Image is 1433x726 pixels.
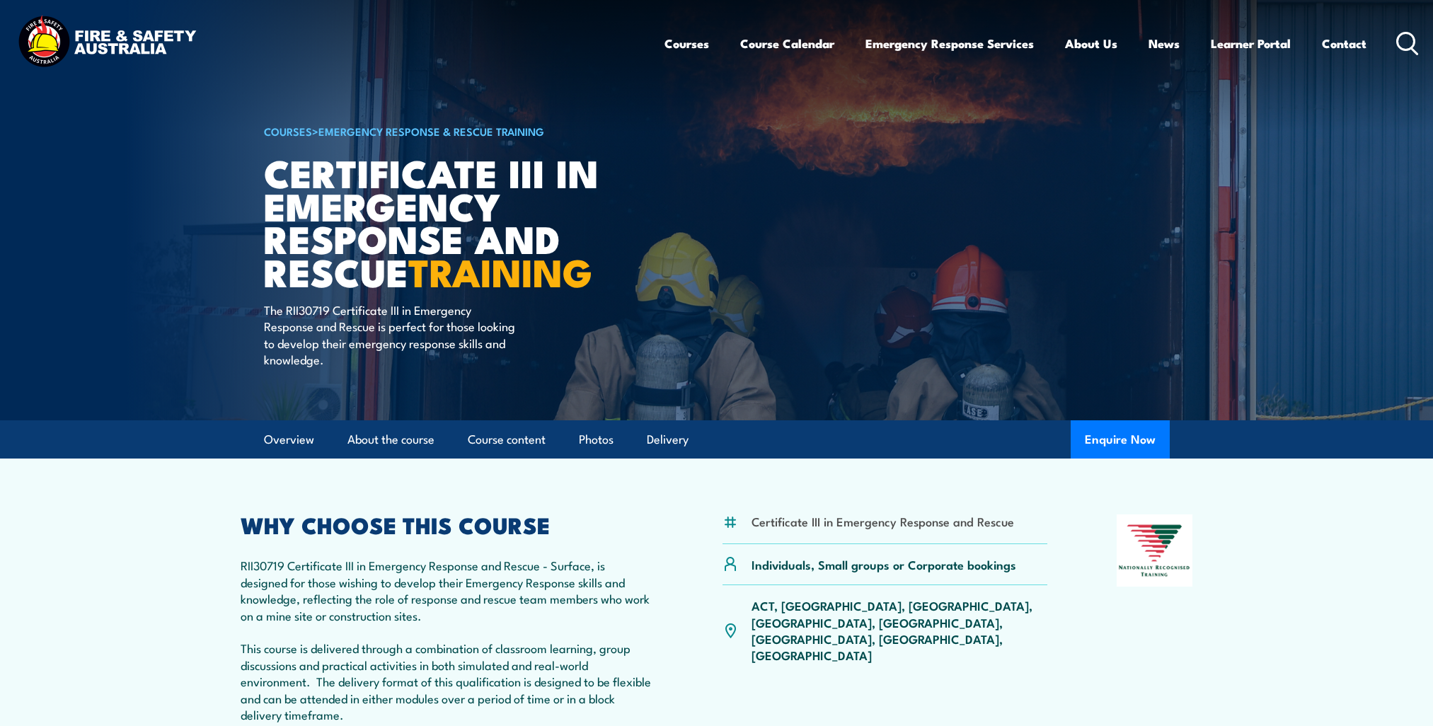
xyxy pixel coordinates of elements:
[468,421,546,459] a: Course content
[264,301,522,368] p: The RII30719 Certificate III in Emergency Response and Rescue is perfect for those looking to dev...
[1117,514,1193,587] img: Nationally Recognised Training logo.
[752,597,1048,664] p: ACT, [GEOGRAPHIC_DATA], [GEOGRAPHIC_DATA], [GEOGRAPHIC_DATA], [GEOGRAPHIC_DATA], [GEOGRAPHIC_DATA...
[865,25,1034,62] a: Emergency Response Services
[264,123,312,139] a: COURSES
[1211,25,1291,62] a: Learner Portal
[740,25,834,62] a: Course Calendar
[264,156,614,288] h1: Certificate III in Emergency Response and Rescue
[579,421,614,459] a: Photos
[408,241,592,300] strong: TRAINING
[1149,25,1180,62] a: News
[752,513,1014,529] li: Certificate III in Emergency Response and Rescue
[1322,25,1366,62] a: Contact
[318,123,544,139] a: Emergency Response & Rescue Training
[1071,420,1170,459] button: Enquire Now
[1065,25,1117,62] a: About Us
[647,421,689,459] a: Delivery
[241,514,654,534] h2: WHY CHOOSE THIS COURSE
[347,421,434,459] a: About the course
[752,556,1016,572] p: Individuals, Small groups or Corporate bookings
[264,122,614,139] h6: >
[264,421,314,459] a: Overview
[664,25,709,62] a: Courses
